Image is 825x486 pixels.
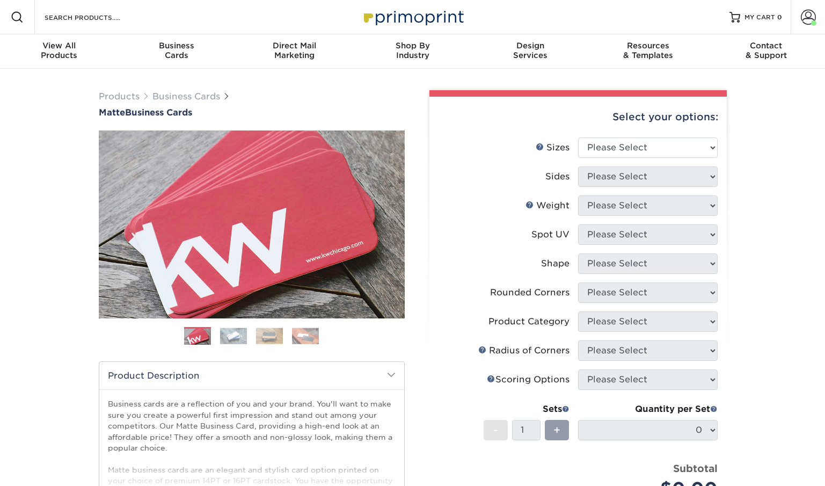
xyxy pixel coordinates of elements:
div: Sets [484,403,570,416]
span: + [553,422,560,438]
span: Contact [707,41,825,50]
span: Matte [99,107,125,118]
div: Product Category [488,315,570,328]
img: Matte 01 [99,71,405,378]
a: MatteBusiness Cards [99,107,405,118]
span: - [493,422,498,438]
img: Business Cards 03 [256,328,283,344]
a: Business Cards [152,91,220,101]
div: Quantity per Set [578,403,718,416]
input: SEARCH PRODUCTS..... [43,11,148,24]
span: Design [471,41,589,50]
span: Resources [589,41,707,50]
span: 0 [777,13,782,21]
div: Rounded Corners [490,286,570,299]
div: & Support [707,41,825,60]
strong: Subtotal [673,462,718,474]
div: Weight [525,199,570,212]
img: Business Cards 02 [220,328,247,344]
img: Business Cards 01 [184,323,211,350]
div: Marketing [236,41,354,60]
div: Industry [354,41,472,60]
div: Services [471,41,589,60]
img: Primoprint [359,5,466,28]
div: & Templates [589,41,707,60]
a: Resources& Templates [589,34,707,69]
div: Cards [118,41,236,60]
span: Shop By [354,41,472,50]
h2: Product Description [99,362,404,389]
div: Sizes [536,141,570,154]
a: Contact& Support [707,34,825,69]
span: MY CART [744,13,775,22]
div: Select your options: [438,97,718,137]
div: Spot UV [531,228,570,241]
div: Shape [541,257,570,270]
span: Direct Mail [236,41,354,50]
div: Sides [545,170,570,183]
a: BusinessCards [118,34,236,69]
a: Direct MailMarketing [236,34,354,69]
div: Radius of Corners [478,344,570,357]
span: Business [118,41,236,50]
div: Scoring Options [487,373,570,386]
a: Products [99,91,140,101]
a: DesignServices [471,34,589,69]
h1: Business Cards [99,107,405,118]
img: Business Cards 04 [292,328,319,344]
a: Shop ByIndustry [354,34,472,69]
